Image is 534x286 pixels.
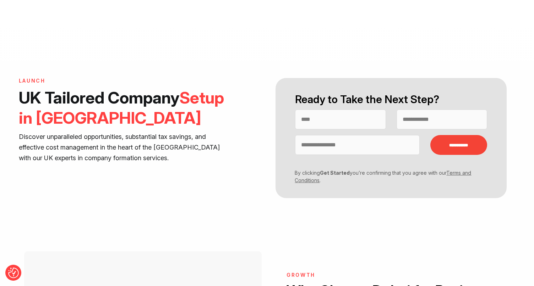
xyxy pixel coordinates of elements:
h6: GROWTH [287,272,496,278]
p: By clicking you’re confirming that you agree with our . [290,169,481,184]
a: Terms and Conditions [295,170,471,183]
p: Discover unparalleled opportunities, substantial tax savings, and effective cost management in th... [19,131,232,163]
button: Consent Preferences [8,268,19,278]
h1: UK Tailored Company [19,88,232,128]
img: svg+xml;nitro-empty-id=MTU1OjExNQ==-1;base64,PHN2ZyB2aWV3Qm94PSIwIDAgNzU4IDI1MSIgd2lkdGg9Ijc1OCIg... [240,6,294,24]
span: Setup in [GEOGRAPHIC_DATA] [19,88,224,128]
h2: Ready to Take the Next Step? [295,92,487,107]
h6: LAUNCH [19,78,232,84]
strong: Get Started [320,170,350,176]
form: Contact form [267,78,515,198]
img: Revisit consent button [8,268,19,278]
